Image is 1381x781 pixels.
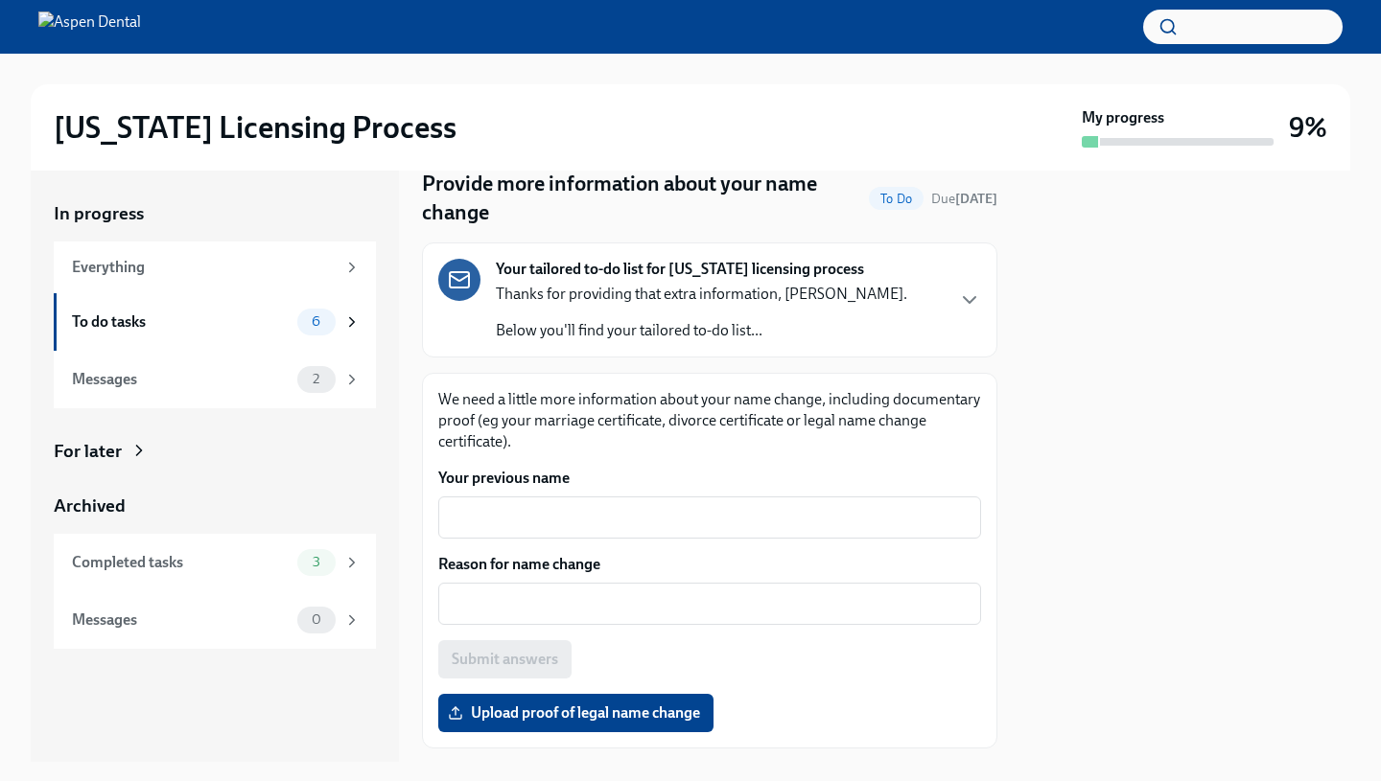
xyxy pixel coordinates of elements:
[1289,110,1327,145] h3: 9%
[955,191,997,207] strong: [DATE]
[72,369,290,390] div: Messages
[438,554,981,575] label: Reason for name change
[438,389,981,452] p: We need a little more information about your name change, including documentary proof (eg your ma...
[54,293,376,351] a: To do tasks6
[54,351,376,408] a: Messages2
[54,439,122,464] div: For later
[72,552,290,573] div: Completed tasks
[496,259,864,280] strong: Your tailored to-do list for [US_STATE] licensing process
[931,190,997,208] span: October 15th, 2025 10:00
[496,284,907,305] p: Thanks for providing that extra information, [PERSON_NAME].
[438,468,981,489] label: Your previous name
[496,320,907,341] p: Below you'll find your tailored to-do list...
[931,191,997,207] span: Due
[72,609,290,631] div: Messages
[72,311,290,333] div: To do tasks
[300,612,333,627] span: 0
[54,108,456,147] h2: [US_STATE] Licensing Process
[72,257,336,278] div: Everything
[438,694,714,732] label: Upload proof of legal name change
[301,555,332,569] span: 3
[452,703,700,723] span: Upload proof of legal name change
[54,439,376,464] a: For later
[54,201,376,226] a: In progress
[38,11,141,42] img: Aspen Dental
[1082,107,1164,128] strong: My progress
[54,534,376,591] a: Completed tasks3
[301,372,331,386] span: 2
[54,591,376,649] a: Messages0
[300,314,332,329] span: 6
[869,192,924,206] span: To Do
[422,170,861,227] h4: Provide more information about your name change
[54,241,376,293] a: Everything
[54,494,376,518] a: Archived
